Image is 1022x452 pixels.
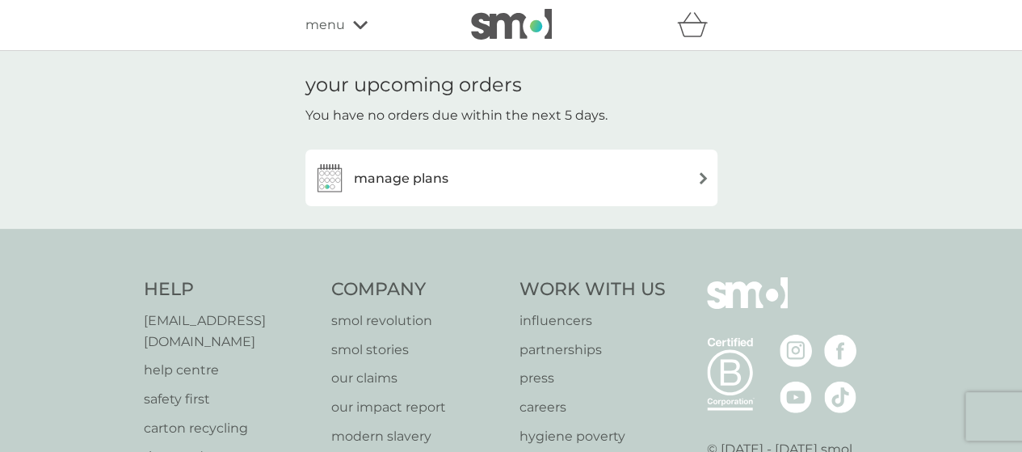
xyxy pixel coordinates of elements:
a: influencers [519,310,666,332]
p: You have no orders due within the next 5 days. [305,105,608,126]
a: help centre [144,360,316,381]
a: carton recycling [144,418,316,439]
a: careers [519,397,666,418]
img: arrow right [697,172,709,184]
a: [EMAIL_ADDRESS][DOMAIN_NAME] [144,310,316,352]
a: smol revolution [331,310,503,332]
h1: your upcoming orders [305,74,522,97]
img: visit the smol Instagram page [780,335,812,367]
div: basket [677,9,717,41]
h4: Company [331,277,503,302]
h3: manage plans [354,168,448,189]
img: smol [707,277,788,332]
a: hygiene poverty [519,426,666,447]
a: press [519,368,666,389]
a: safety first [144,389,316,410]
a: our claims [331,368,503,389]
h4: Help [144,277,316,302]
a: partnerships [519,340,666,361]
h4: Work With Us [519,277,666,302]
img: visit the smol Tiktok page [824,381,856,413]
img: visit the smol Youtube page [780,381,812,413]
img: smol [471,9,552,40]
img: visit the smol Facebook page [824,335,856,367]
span: menu [305,15,345,36]
a: our impact report [331,397,503,418]
a: smol stories [331,340,503,361]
